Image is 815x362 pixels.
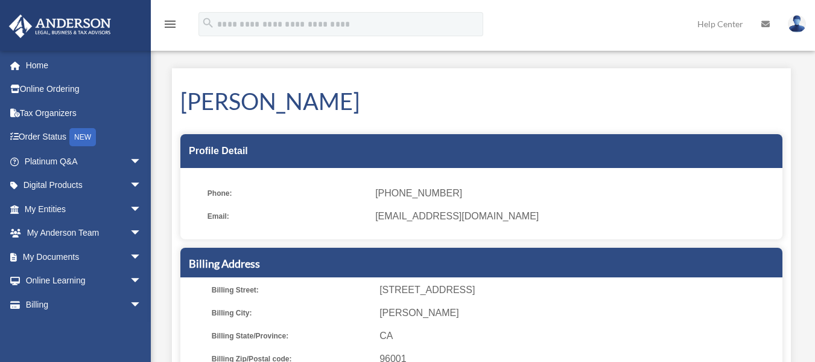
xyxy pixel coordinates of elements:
span: Email: [208,208,367,225]
a: Tax Organizers [8,101,160,125]
img: User Pic [788,15,806,33]
span: arrow_drop_down [130,269,154,294]
span: [PERSON_NAME] [379,305,778,322]
span: [PHONE_NUMBER] [375,185,774,202]
a: menu [163,21,177,31]
span: arrow_drop_down [130,245,154,270]
span: Billing State/Province: [212,328,371,344]
a: My Entitiesarrow_drop_down [8,197,160,221]
span: Billing City: [212,305,371,322]
span: arrow_drop_down [130,221,154,246]
a: My Anderson Teamarrow_drop_down [8,221,160,245]
a: Online Ordering [8,77,160,102]
a: My Documentsarrow_drop_down [8,245,160,269]
a: Digital Productsarrow_drop_down [8,173,160,198]
span: CA [379,328,778,344]
a: Order StatusNEW [8,125,160,150]
div: Profile Detail [180,134,782,168]
a: Events Calendar [8,317,160,341]
div: NEW [69,128,96,146]
a: Platinum Q&Aarrow_drop_down [8,149,160,173]
a: Home [8,53,160,77]
a: Billingarrow_drop_down [8,293,160,317]
h1: [PERSON_NAME] [180,85,782,117]
span: Billing Street: [212,282,371,299]
span: arrow_drop_down [130,149,154,174]
i: menu [163,17,177,31]
span: Phone: [208,185,367,202]
span: arrow_drop_down [130,173,154,198]
span: arrow_drop_down [130,197,154,222]
span: arrow_drop_down [130,293,154,317]
a: Online Learningarrow_drop_down [8,269,160,293]
img: Anderson Advisors Platinum Portal [5,15,115,38]
span: [EMAIL_ADDRESS][DOMAIN_NAME] [375,208,774,225]
span: [STREET_ADDRESS] [379,282,778,299]
i: search [201,16,215,30]
h5: Billing Address [189,256,774,271]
